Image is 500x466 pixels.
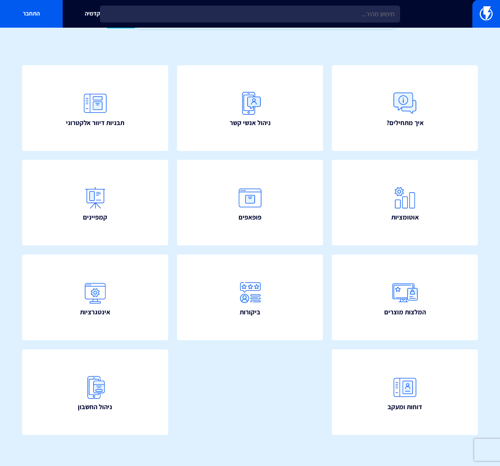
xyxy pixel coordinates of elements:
a: ביקורות [177,255,323,340]
a: אינטגרציות [22,255,168,340]
span: תבניות דיוור אלקטרוני [66,118,124,128]
a: ניהול אנשי קשר [177,65,323,151]
a: איך מתחילים? [332,65,478,151]
span: אוטומציות [391,213,419,222]
a: המלצות מוצרים [332,255,478,340]
span: ביקורות [240,307,260,317]
span: ניהול אנשי קשר [230,118,271,128]
span: ניהול החשבון [78,402,112,412]
span: קמפיינים [83,213,107,222]
span: דוחות ומעקב [388,402,422,412]
a: ניהול החשבון [22,349,168,435]
span: פופאפים [239,213,261,222]
a: תבניות דיוור אלקטרוני [22,65,168,151]
span: המלצות מוצרים [384,307,426,317]
a: קמפיינים [22,160,168,245]
input: חיפוש מהיר... [100,6,400,23]
a: דוחות ומעקב [332,349,478,435]
span: איך מתחילים? [386,118,424,128]
a: אוטומציות [332,160,478,245]
a: פופאפים [177,160,323,245]
span: אינטגרציות [80,307,110,317]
